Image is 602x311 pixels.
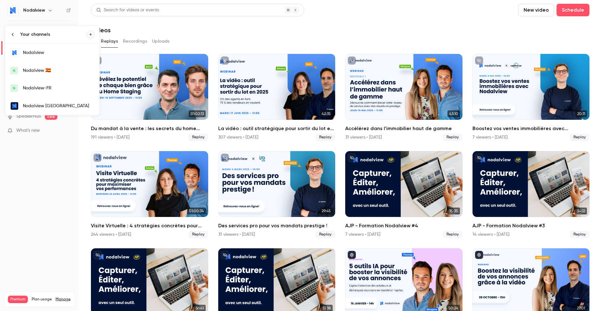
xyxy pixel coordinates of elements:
[23,103,94,109] div: Nodalview [GEOGRAPHIC_DATA]
[11,49,18,56] img: Nodalview
[23,67,94,74] div: Nodalview 🇪🇸
[13,68,15,73] span: N
[20,31,87,38] div: Your channels
[13,85,15,91] span: N
[23,85,94,91] div: Nodalview-FR
[23,50,94,56] div: Nodalview
[11,102,18,110] img: Nodalview Portugal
